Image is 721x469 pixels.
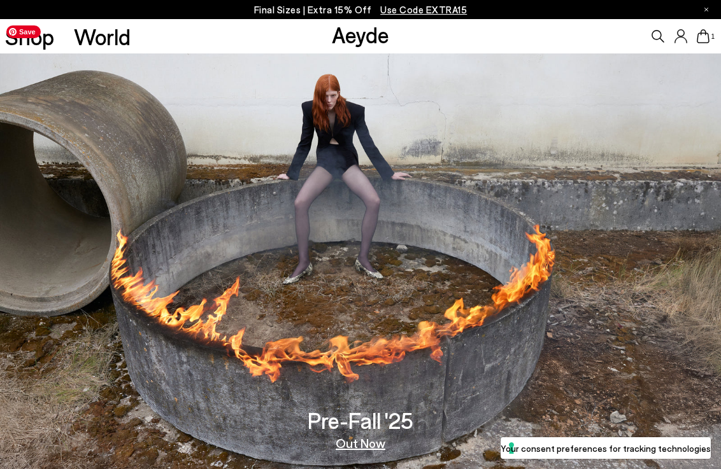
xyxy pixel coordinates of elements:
[5,25,54,48] a: Shop
[74,25,131,48] a: World
[380,4,467,15] span: Navigate to /collections/ss25-final-sizes
[6,25,41,38] span: Save
[501,442,711,455] label: Your consent preferences for tracking technologies
[697,29,710,43] a: 1
[710,33,716,40] span: 1
[501,437,711,459] button: Your consent preferences for tracking technologies
[336,437,385,449] a: Out Now
[308,409,413,431] h3: Pre-Fall '25
[254,2,468,18] p: Final Sizes | Extra 15% Off
[332,21,389,48] a: Aeyde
